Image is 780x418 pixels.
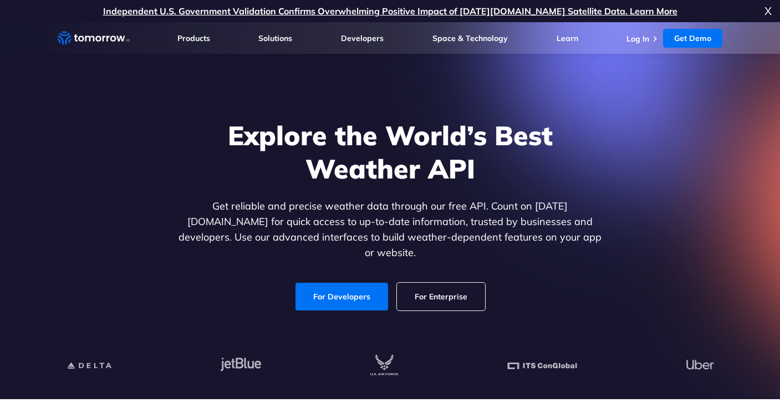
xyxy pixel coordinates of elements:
[663,29,722,48] a: Get Demo
[177,33,210,43] a: Products
[397,283,485,310] a: For Enterprise
[626,34,649,44] a: Log In
[432,33,508,43] a: Space & Technology
[58,30,130,47] a: Home link
[557,33,578,43] a: Learn
[176,119,604,185] h1: Explore the World’s Best Weather API
[176,198,604,261] p: Get reliable and precise weather data through our free API. Count on [DATE][DOMAIN_NAME] for quic...
[103,6,677,17] a: Independent U.S. Government Validation Confirms Overwhelming Positive Impact of [DATE][DOMAIN_NAM...
[341,33,384,43] a: Developers
[258,33,292,43] a: Solutions
[295,283,388,310] a: For Developers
